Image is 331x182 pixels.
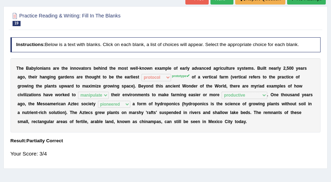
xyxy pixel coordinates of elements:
b: i [263,66,264,71]
b: v [202,75,205,79]
b: t [109,66,111,71]
b: t [206,84,208,89]
b: l [137,66,138,71]
b: o [37,66,40,71]
b: m [225,75,229,79]
b: e [32,75,34,79]
b: z [97,84,99,89]
b: n [46,66,48,71]
b: n [51,75,53,79]
b: a [67,84,70,89]
b: B [138,84,141,89]
b: r [245,84,246,89]
b: e [180,66,182,71]
b: t [116,75,117,79]
b: i [113,84,114,89]
b: ( [231,75,232,79]
b: t [178,84,180,89]
b: t [76,84,77,89]
b: d [71,84,74,89]
b: h [37,84,40,89]
b: g [47,75,49,79]
b: p [277,75,280,79]
b: r [79,75,80,79]
b: m [92,84,95,89]
b: h [111,66,113,71]
b: e [113,66,116,71]
b: g [117,84,119,89]
b: e [155,66,157,71]
b: 0 [291,66,294,71]
b: a [199,66,201,71]
b: w [110,84,113,89]
b: r [236,84,238,89]
b: i [210,75,211,79]
b: i [288,75,289,79]
b: t [83,66,85,71]
b: p [61,84,64,89]
b: Instructions: [16,42,45,47]
b: a [165,84,168,89]
b: s [161,84,163,89]
b: b [93,66,96,71]
b: t [269,75,270,79]
b: n [150,66,152,71]
b: a [274,66,276,71]
b: n [74,66,76,71]
b: g [58,75,61,79]
b: g [17,84,20,89]
b: x [157,66,160,71]
b: a [182,66,185,71]
b: a [61,75,63,79]
b: o [85,66,87,71]
b: o [296,75,298,79]
b: e [232,66,235,71]
b: a [282,75,284,79]
b: a [213,66,216,71]
b: a [242,84,245,89]
b: e [291,75,293,79]
b: i [220,66,221,71]
b: d [191,84,194,89]
b: u [59,84,61,89]
b: t [227,66,228,71]
b: r [280,75,282,79]
b: e [298,66,301,71]
b: r [256,75,258,79]
b: l [223,84,224,89]
b: l [136,66,137,71]
b: e [67,75,69,79]
b: y [187,66,190,71]
b: r [70,84,71,89]
b: e [21,66,24,71]
b: e [133,66,136,71]
b: m [248,66,252,71]
b: t [244,66,245,71]
b: s [54,84,57,89]
b: l [245,75,246,79]
b: t [103,75,104,79]
b: 2 [283,66,286,71]
b: g [20,75,22,79]
b: r [129,75,131,79]
b: a [214,75,216,79]
b: h [97,75,99,79]
b: a [29,66,31,71]
b: n [51,84,53,89]
b: b [31,66,34,71]
b: e [80,75,83,79]
b: e [234,84,236,89]
b: p [165,66,168,71]
b: a [198,75,200,79]
b: e [169,66,171,71]
b: r [20,84,22,89]
b: s [242,66,244,71]
b: c [129,84,131,89]
b: o [89,75,91,79]
b: r [218,66,220,71]
b: s [72,75,74,79]
b: 0 [289,66,291,71]
b: w [147,66,150,71]
b: i [101,66,102,71]
b: v [79,66,81,71]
